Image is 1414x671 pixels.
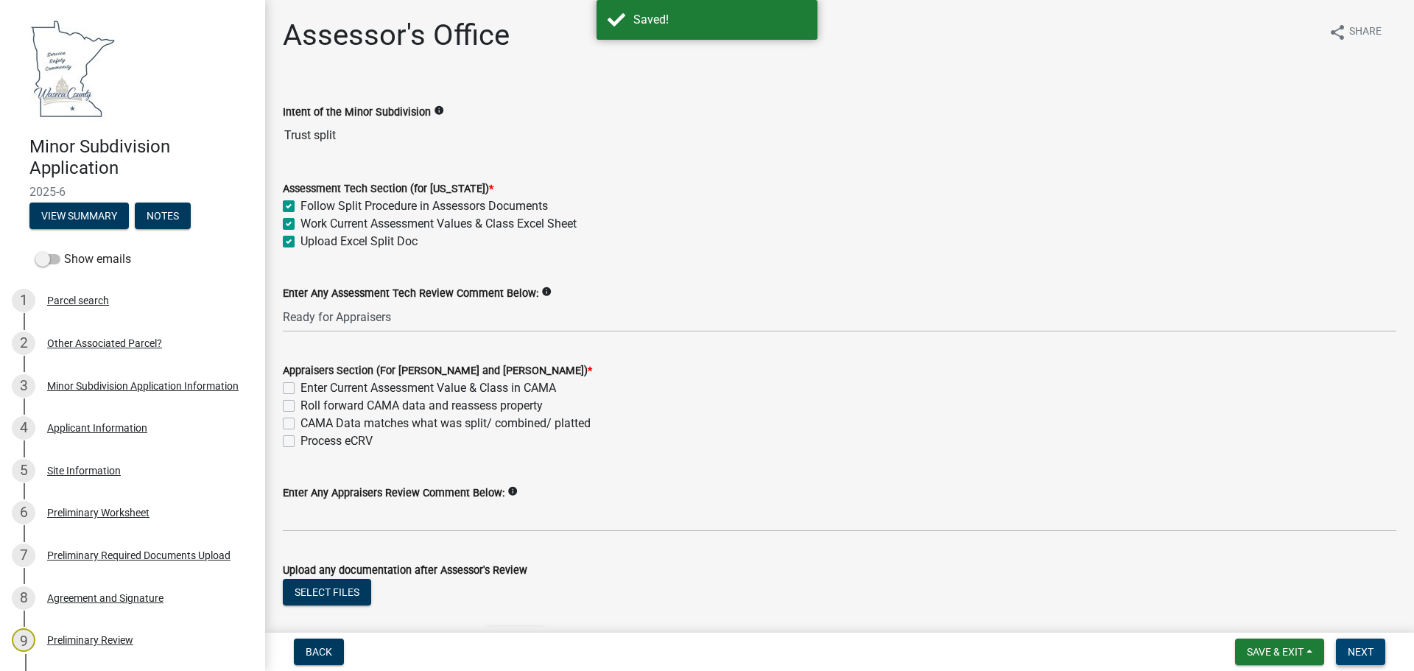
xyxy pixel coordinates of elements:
[294,639,344,665] button: Back
[300,397,543,415] label: Roll forward CAMA data and reassess property
[1329,24,1346,41] i: share
[29,185,236,199] span: 2025-6
[283,566,527,576] label: Upload any documentation after Assessor's Review
[12,586,35,610] div: 8
[300,432,373,450] label: Process eCRV
[12,416,35,440] div: 4
[300,215,577,233] label: Work Current Assessment Values & Class Excel Sheet
[12,501,35,524] div: 6
[12,459,35,482] div: 5
[135,211,191,222] wm-modal-confirm: Notes
[283,18,510,53] h1: Assessor's Office
[47,381,239,391] div: Minor Subdivision Application Information
[541,287,552,297] i: info
[300,197,548,215] label: Follow Split Procedure in Assessors Documents
[29,136,253,179] h4: Minor Subdivision Application
[12,289,35,312] div: 1
[1348,646,1373,658] span: Next
[12,544,35,567] div: 7
[1235,639,1324,665] button: Save & Exit
[47,635,133,645] div: Preliminary Review
[283,366,592,376] label: Appraisers Section (For [PERSON_NAME] and [PERSON_NAME])
[1336,639,1385,665] button: Next
[1317,18,1393,46] button: shareShare
[47,550,231,561] div: Preliminary Required Documents Upload
[12,331,35,355] div: 2
[29,203,129,229] button: View Summary
[135,203,191,229] button: Notes
[283,108,431,118] label: Intent of the Minor Subdivision
[47,423,147,433] div: Applicant Information
[1247,646,1304,658] span: Save & Exit
[12,628,35,652] div: 9
[12,374,35,398] div: 3
[29,211,129,222] wm-modal-confirm: Summary
[306,646,332,658] span: Back
[283,289,538,299] label: Enter Any Assessment Tech Review Comment Below:
[283,579,371,605] button: Select files
[300,233,418,250] label: Upload Excel Split Doc
[47,593,163,603] div: Agreement and Signature
[47,507,150,518] div: Preliminary Worksheet
[1349,24,1382,41] span: Share
[29,15,116,121] img: Waseca County, Minnesota
[434,105,444,116] i: info
[47,295,109,306] div: Parcel search
[300,379,556,397] label: Enter Current Assessment Value & Class in CAMA
[35,250,131,268] label: Show emails
[300,415,591,432] label: CAMA Data matches what was split/ combined/ platted
[633,11,806,29] div: Saved!
[283,184,493,194] label: Assessment Tech Section (for [US_STATE])
[507,486,518,496] i: info
[283,488,504,499] label: Enter Any Appraisers Review Comment Below:
[47,338,162,348] div: Other Associated Parcel?
[47,466,121,476] div: Site Information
